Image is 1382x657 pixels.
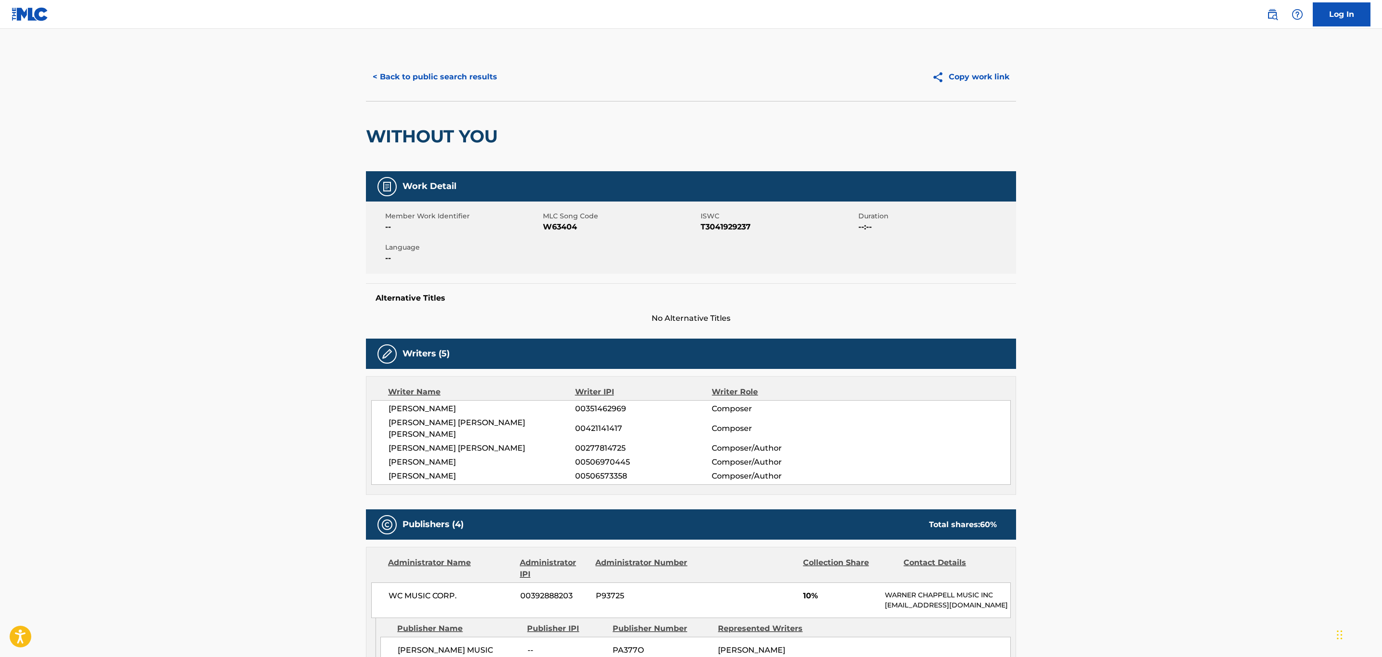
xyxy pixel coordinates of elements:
[575,442,712,454] span: 00277814725
[1334,611,1382,657] iframe: Chat Widget
[1263,5,1282,24] a: Public Search
[12,7,49,21] img: MLC Logo
[543,221,698,233] span: W63404
[402,348,450,359] h5: Writers (5)
[389,442,575,454] span: [PERSON_NAME] [PERSON_NAME]
[712,442,836,454] span: Composer/Author
[381,519,393,531] img: Publishers
[980,520,997,529] span: 60 %
[575,403,712,415] span: 00351462969
[389,590,513,602] span: WC MUSIC CORP.
[1313,2,1370,26] a: Log In
[701,221,856,233] span: T3041929237
[712,470,836,482] span: Composer/Author
[543,211,698,221] span: MLC Song Code
[402,519,464,530] h5: Publishers (4)
[858,211,1014,221] span: Duration
[803,590,878,602] span: 10%
[366,313,1016,324] span: No Alternative Titles
[520,557,588,580] div: Administrator IPI
[389,417,575,440] span: [PERSON_NAME] [PERSON_NAME] [PERSON_NAME]
[389,470,575,482] span: [PERSON_NAME]
[712,386,836,398] div: Writer Role
[381,181,393,192] img: Work Detail
[718,623,816,634] div: Represented Writers
[712,423,836,434] span: Composer
[858,221,1014,233] span: --:--
[385,221,540,233] span: --
[596,590,689,602] span: P93725
[520,590,589,602] span: 00392888203
[398,644,520,656] span: [PERSON_NAME] MUSIC
[925,65,1016,89] button: Copy work link
[528,644,605,656] span: --
[389,456,575,468] span: [PERSON_NAME]
[929,519,997,531] div: Total shares:
[376,293,1006,303] h5: Alternative Titles
[885,600,1010,610] p: [EMAIL_ADDRESS][DOMAIN_NAME]
[1267,9,1278,20] img: search
[385,211,540,221] span: Member Work Identifier
[932,71,949,83] img: Copy work link
[712,403,836,415] span: Composer
[613,623,711,634] div: Publisher Number
[366,126,503,147] h2: WITHOUT YOU
[381,348,393,360] img: Writers
[1337,620,1343,649] div: Drag
[388,557,513,580] div: Administrator Name
[904,557,997,580] div: Contact Details
[1292,9,1303,20] img: help
[385,242,540,253] span: Language
[575,386,712,398] div: Writer IPI
[402,181,456,192] h5: Work Detail
[595,557,689,580] div: Administrator Number
[613,644,711,656] span: PA377O
[366,65,504,89] button: < Back to public search results
[885,590,1010,600] p: WARNER CHAPPELL MUSIC INC
[712,456,836,468] span: Composer/Author
[1288,5,1307,24] div: Help
[397,623,520,634] div: Publisher Name
[388,386,575,398] div: Writer Name
[575,456,712,468] span: 00506970445
[385,253,540,264] span: --
[575,470,712,482] span: 00506573358
[389,403,575,415] span: [PERSON_NAME]
[701,211,856,221] span: ISWC
[803,557,896,580] div: Collection Share
[575,423,712,434] span: 00421141417
[527,623,605,634] div: Publisher IPI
